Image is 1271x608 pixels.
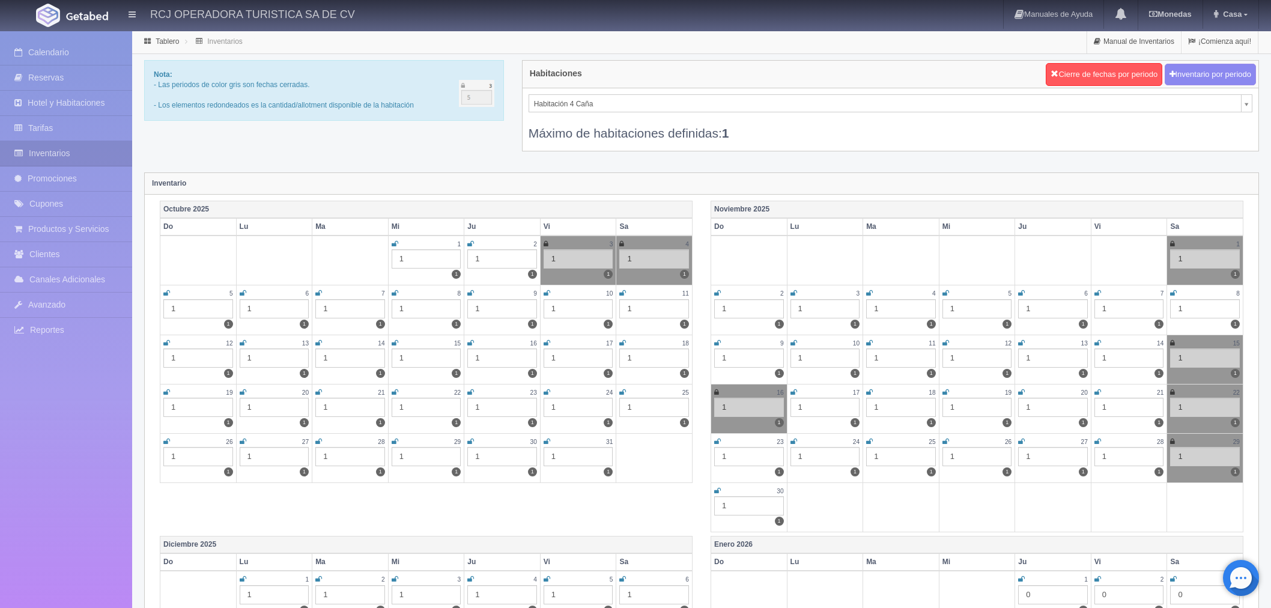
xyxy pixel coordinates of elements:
div: 1 [315,447,385,466]
small: 7 [381,290,385,297]
b: Monedas [1149,10,1191,19]
div: 1 [1094,398,1164,417]
div: 1 [315,299,385,318]
label: 1 [1003,467,1012,476]
span: Casa [1220,10,1242,19]
small: 22 [1233,389,1240,396]
small: 26 [226,439,232,445]
img: Getabed [36,4,60,27]
small: 9 [780,340,784,347]
div: 1 [392,447,461,466]
small: 1 [305,576,309,583]
th: Ju [1015,218,1091,236]
label: 1 [300,369,309,378]
label: 1 [1079,320,1088,329]
small: 2 [1160,576,1164,583]
label: 1 [1003,418,1012,427]
label: 1 [1003,320,1012,329]
small: 1 [1084,576,1088,583]
label: 1 [604,320,613,329]
div: 1 [544,585,613,604]
th: Sa [616,553,693,571]
small: 17 [606,340,613,347]
th: Sa [1167,218,1243,236]
label: 1 [775,320,784,329]
small: 20 [1081,389,1087,396]
div: 1 [790,299,860,318]
div: 1 [1018,447,1088,466]
div: 1 [790,398,860,417]
label: 1 [1154,320,1163,329]
small: 24 [606,389,613,396]
small: 3 [856,290,860,297]
div: 1 [714,496,784,515]
small: 30 [530,439,536,445]
div: 1 [467,348,537,368]
label: 1 [604,418,613,427]
th: Vi [540,218,616,236]
div: 1 [544,447,613,466]
label: 1 [680,369,689,378]
label: 1 [851,369,860,378]
small: 21 [378,389,384,396]
small: 4 [685,241,689,248]
small: 29 [454,439,461,445]
small: 14 [1157,340,1163,347]
div: 1 [1170,249,1240,269]
small: 27 [302,439,309,445]
label: 1 [300,467,309,476]
label: 1 [1231,270,1240,279]
label: 1 [528,418,537,427]
th: Diciembre 2025 [160,537,693,554]
div: 0 [1018,585,1088,604]
label: 1 [1231,320,1240,329]
small: 6 [685,576,689,583]
small: 13 [302,340,309,347]
label: 1 [775,418,784,427]
div: 1 [240,447,309,466]
div: 1 [942,299,1012,318]
label: 1 [604,270,613,279]
th: Lu [787,553,863,571]
small: 12 [1005,340,1012,347]
label: 1 [300,320,309,329]
div: 1 [1094,348,1164,368]
small: 8 [1236,290,1240,297]
label: 1 [376,418,385,427]
label: 1 [376,320,385,329]
div: 1 [544,299,613,318]
div: 1 [942,348,1012,368]
div: 1 [866,447,936,466]
th: Vi [540,553,616,571]
small: 5 [1009,290,1012,297]
small: 14 [378,340,384,347]
small: 13 [1081,340,1087,347]
small: 11 [929,340,935,347]
label: 1 [1231,418,1240,427]
small: 10 [606,290,613,297]
small: 28 [1157,439,1163,445]
div: 1 [1094,299,1164,318]
small: 31 [606,439,613,445]
a: ¡Comienza aquí! [1182,30,1258,53]
div: 1 [1018,299,1088,318]
label: 1 [1231,369,1240,378]
div: 1 [619,348,689,368]
div: 1 [1170,398,1240,417]
div: 1 [392,299,461,318]
small: 24 [853,439,860,445]
div: 1 [467,398,537,417]
div: 1 [714,447,784,466]
label: 1 [452,369,461,378]
label: 1 [300,418,309,427]
small: 26 [1005,439,1012,445]
label: 1 [528,320,537,329]
small: 5 [229,290,233,297]
div: 1 [866,398,936,417]
a: Habitación 4 Caña [529,94,1252,112]
a: Inventarios [207,37,243,46]
h4: Habitaciones [530,69,582,78]
small: 16 [777,389,783,396]
label: 1 [1079,369,1088,378]
div: 1 [544,348,613,368]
